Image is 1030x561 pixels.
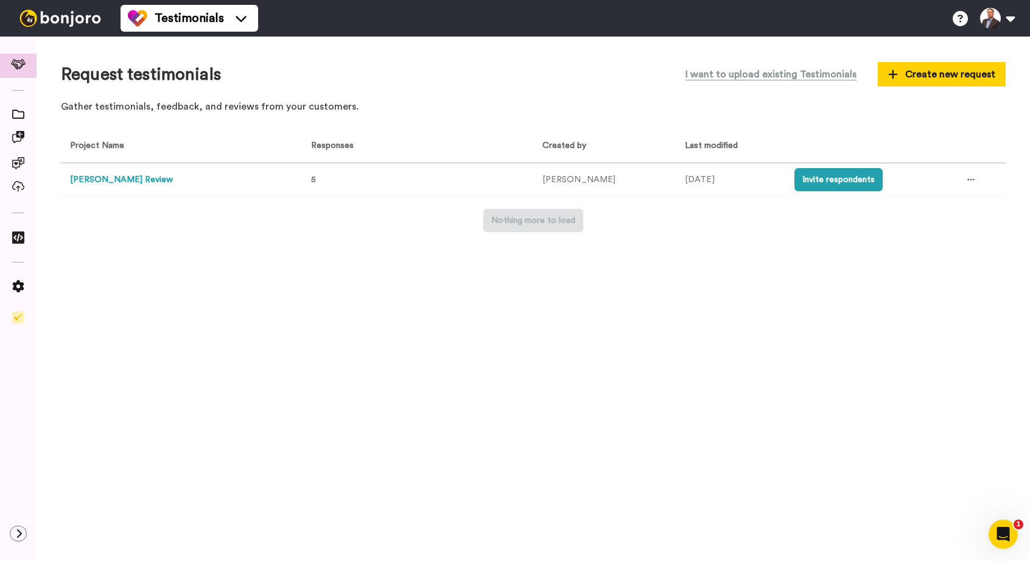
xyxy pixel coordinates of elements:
iframe: Intercom live chat [989,520,1018,549]
img: bj-logo-header-white.svg [15,10,106,27]
td: [PERSON_NAME] [533,163,676,197]
th: Created by [533,130,676,163]
img: tm-color.svg [128,9,147,28]
button: [PERSON_NAME] Review [70,174,173,186]
p: Gather testimonials, feedback, and reviews from your customers. [61,100,1006,114]
span: I want to upload existing Testimonials [685,67,857,82]
img: Checklist.svg [12,311,24,323]
span: 1 [1014,520,1023,529]
h1: Request testimonials [61,65,221,84]
span: 5 [311,175,316,184]
button: Create new request [878,62,1006,86]
td: [DATE] [676,163,785,197]
button: I want to upload existing Testimonials [676,61,866,88]
span: Testimonials [155,10,224,27]
th: Project Name [61,130,297,163]
th: Last modified [676,130,785,163]
span: Responses [306,141,354,150]
button: Invite respondents [794,168,883,191]
button: Nothing more to load [483,209,583,232]
span: Create new request [888,67,995,82]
